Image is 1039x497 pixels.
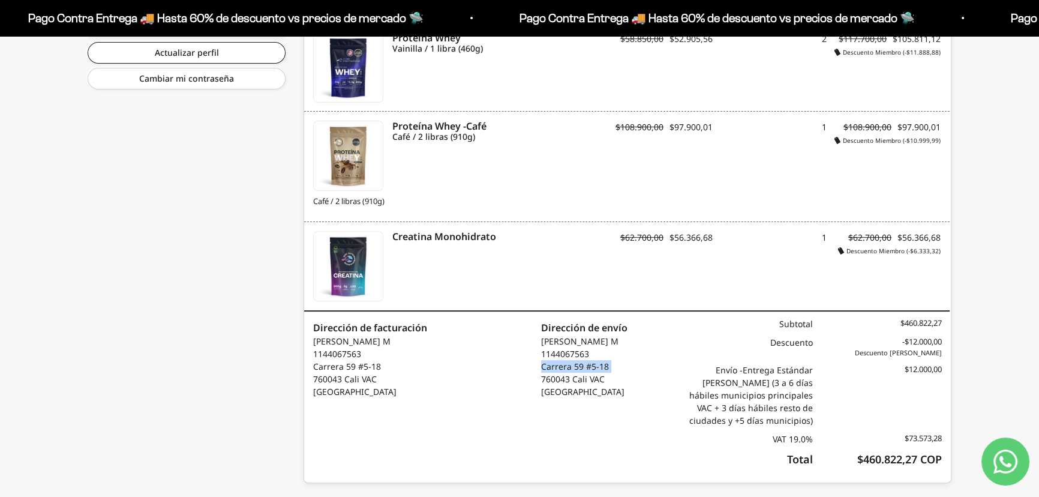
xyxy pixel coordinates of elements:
[812,364,942,427] div: $12.000,00
[615,121,663,133] s: $108.900,00
[620,33,663,44] s: $58.850,00
[541,335,627,398] p: [PERSON_NAME] M 1144067563 Carrera 59 #5-18 760043 Cali VAC [GEOGRAPHIC_DATA]
[313,121,383,191] a: Proteína Whey -Café - Café / 2 libras (910g)
[620,232,663,243] s: $62.700,00
[812,348,942,358] span: Descuento [PERSON_NAME]
[313,335,427,398] p: [PERSON_NAME] M 1144067563 Carrera 59 #5-18 760043 Cali VAC [GEOGRAPHIC_DATA]
[715,364,742,376] span: Envío -
[392,32,597,54] a: Proteína Whey Vainilla / 1 libra (460g)
[669,33,713,44] span: $52.905,56
[314,121,383,190] img: Proteína Whey -Café - Café / 2 libras (910g)
[893,33,941,44] span: $105.811,12
[902,336,942,347] span: -$12.000,00
[392,131,597,142] i: Café / 2 libras (910g)
[314,33,383,102] img: Proteína Whey - Vainilla - Vainilla / 1 libra (460g)
[669,121,713,133] span: $97.900,01
[897,121,941,133] span: $97.900,01
[848,232,891,243] s: $62.700,00
[713,121,827,145] div: 1
[669,232,713,243] span: $56.366,68
[392,121,597,131] i: Proteína Whey -Café
[897,232,941,243] span: $56.366,68
[313,196,598,208] span: Café / 2 libras (910g)
[392,43,597,54] i: Vainilla / 1 libra (460g)
[838,247,941,255] i: Descuento Miembro (-$6.333,32)
[519,8,915,28] p: Pago Contra Entrega 🚚 Hasta 60% de descuento vs precios de mercado 🛸
[392,231,597,242] a: Creatina Monohidrato
[313,32,383,103] a: Proteína Whey - Vainilla - Vainilla / 1 libra (460g)
[28,8,424,28] p: Pago Contra Entrega 🚚 Hasta 60% de descuento vs precios de mercado 🛸
[392,121,597,142] a: Proteína Whey -Café Café / 2 libras (910g)
[314,232,383,301] img: Creatina Monohidrato
[392,32,597,43] i: Proteína Whey
[313,231,383,301] a: Creatina Monohidrato
[713,231,827,255] div: 1
[683,364,813,427] div: Entrega Estándar [PERSON_NAME] (3 a 6 días hábiles municipios principales VAC + 3 días hábiles re...
[683,336,813,358] div: Descuento
[313,321,427,334] strong: Dirección de facturación
[713,32,827,56] div: 2
[683,318,813,330] div: Subtotal
[843,121,891,133] s: $108.900,00
[812,451,942,468] div: $460.822,27 COP
[683,433,813,445] div: VAT 19.0%
[839,33,887,44] s: $117.700,00
[834,48,941,56] i: Descuento Miembro (-$11.888,88)
[812,318,942,330] div: $460.822,27
[88,68,286,89] a: Cambiar mi contraseña
[834,136,941,145] i: Descuento Miembro (-$10.999,99)
[541,321,627,334] strong: Dirección de envío
[812,433,942,445] div: $73.573,28
[88,42,286,64] a: Actualizar perfil
[683,451,813,468] div: Total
